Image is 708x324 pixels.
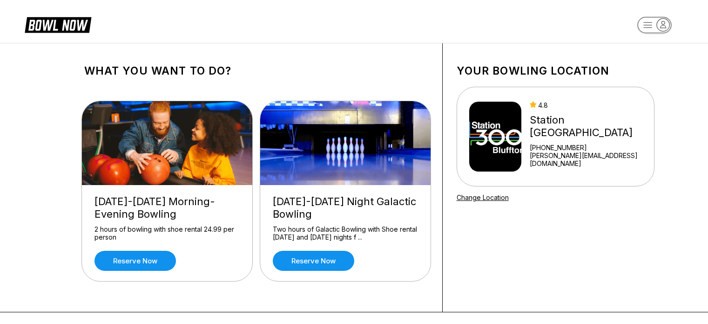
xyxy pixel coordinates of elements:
img: Station 300 Bluffton [469,102,522,172]
div: [DATE]-[DATE] Night Galactic Bowling [273,195,418,221]
h1: Your bowling location [457,64,654,77]
div: [DATE]-[DATE] Morning-Evening Bowling [94,195,240,221]
a: Reserve now [273,251,354,271]
a: Change Location [457,193,509,201]
img: Friday-Sunday Morning-Evening Bowling [82,101,253,185]
div: 4.8 [530,101,650,109]
div: [PHONE_NUMBER] [530,144,650,152]
a: [PERSON_NAME][EMAIL_ADDRESS][DOMAIN_NAME] [530,152,650,167]
div: 2 hours of bowling with shoe rental 24.99 per person [94,225,240,241]
img: Friday-Saturday Night Galactic Bowling [260,101,432,185]
a: Reserve now [94,251,176,271]
div: Station [GEOGRAPHIC_DATA] [530,114,650,139]
div: Two hours of Galactic Bowling with Shoe rental [DATE] and [DATE] nights f ... [273,225,418,241]
h1: What you want to do? [84,64,428,77]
